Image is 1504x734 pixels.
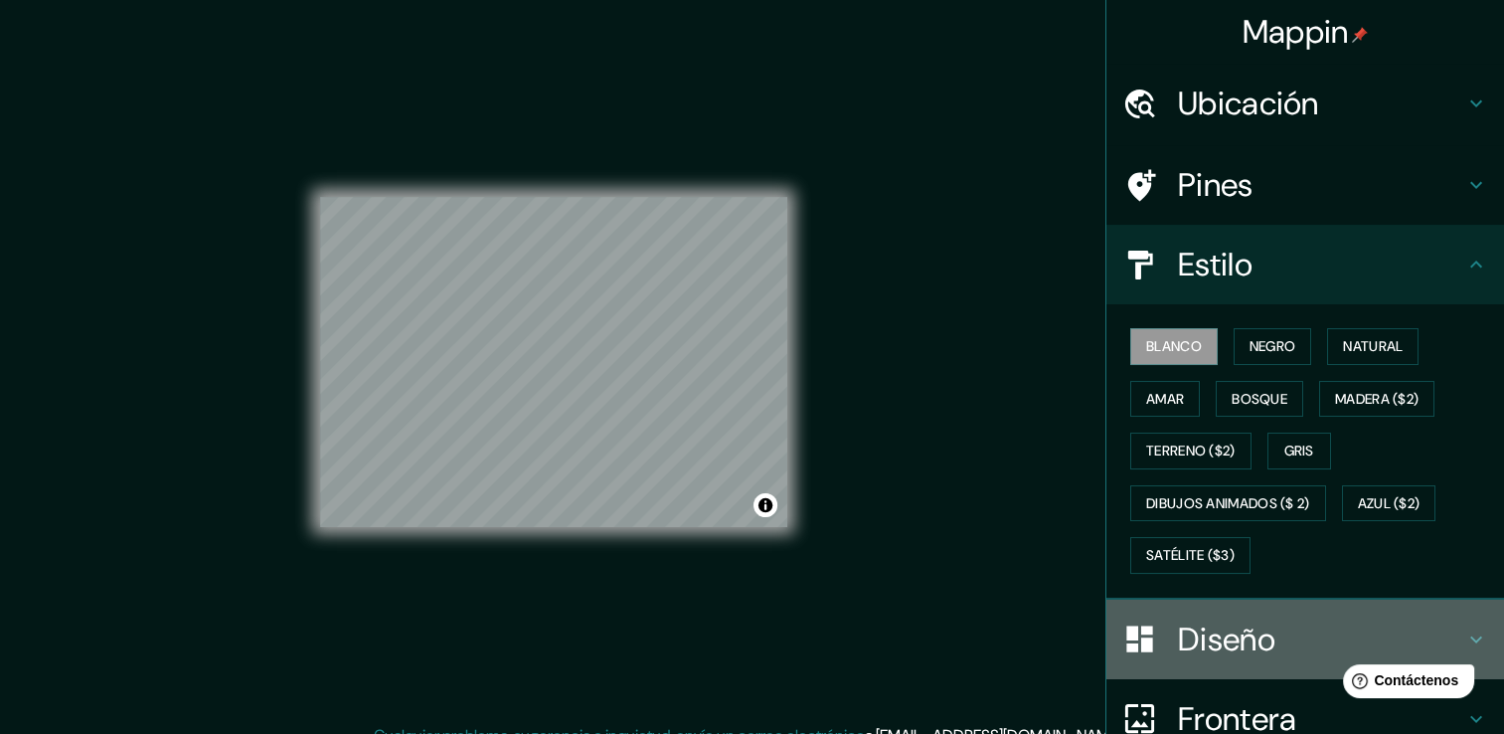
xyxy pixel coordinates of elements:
button: Satélite ($3) [1130,537,1251,574]
font: Satélite ($3) [1146,543,1235,568]
font: Natural [1343,334,1403,359]
font: Mappin [1243,11,1349,53]
font: Bosque [1232,387,1287,412]
button: Dibujos animados ($ 2) [1130,485,1326,522]
button: Azul ($2) [1342,485,1436,522]
img: pin-icon.png [1352,27,1368,43]
h4: Ubicación [1178,84,1464,123]
button: Blanco [1130,328,1218,365]
button: Negro [1234,328,1312,365]
button: Bosque [1216,381,1303,418]
font: Terreno ($2) [1146,439,1236,463]
div: Diseño [1106,600,1504,679]
div: Estilo [1106,225,1504,304]
font: Amar [1146,387,1184,412]
h4: Diseño [1178,620,1464,659]
button: Terreno ($2) [1130,433,1252,469]
button: Amar [1130,381,1200,418]
h4: Estilo [1178,245,1464,284]
h4: Pines [1178,165,1464,205]
button: Alternar atribución [753,493,777,517]
button: Gris [1267,433,1331,469]
canvas: Mapa [320,197,787,527]
font: Azul ($2) [1358,491,1420,516]
font: Gris [1284,439,1314,463]
div: Pines [1106,145,1504,225]
button: Madera ($2) [1319,381,1434,418]
iframe: Help widget launcher [1327,656,1482,712]
button: Natural [1327,328,1419,365]
font: Negro [1250,334,1296,359]
div: Ubicación [1106,64,1504,143]
font: Madera ($2) [1335,387,1419,412]
font: Dibujos animados ($ 2) [1146,491,1310,516]
font: Blanco [1146,334,1202,359]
